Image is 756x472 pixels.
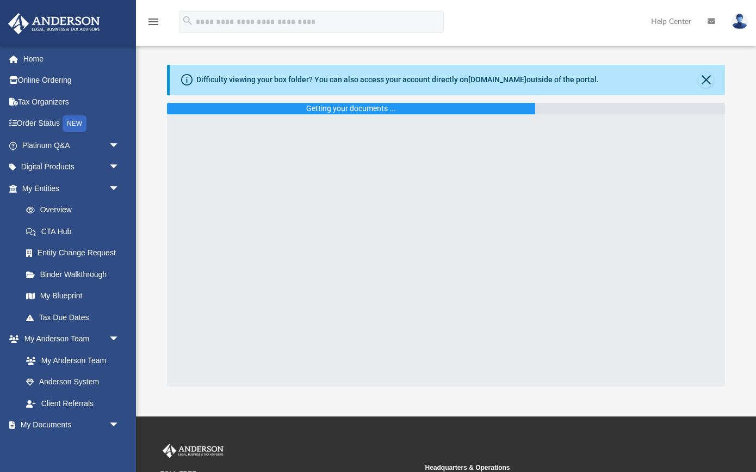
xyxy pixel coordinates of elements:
[109,156,131,179] span: arrow_drop_down
[109,134,131,157] span: arrow_drop_down
[15,199,136,221] a: Overview
[698,72,714,88] button: Close
[8,113,136,135] a: Order StatusNEW
[15,220,136,242] a: CTA Hub
[732,14,748,29] img: User Pic
[306,103,396,114] div: Getting your documents ...
[8,48,136,70] a: Home
[15,371,131,393] a: Anderson System
[147,21,160,28] a: menu
[8,328,131,350] a: My Anderson Teamarrow_drop_down
[63,115,86,132] div: NEW
[15,285,131,307] a: My Blueprint
[182,15,194,27] i: search
[109,328,131,351] span: arrow_drop_down
[8,134,136,156] a: Platinum Q&Aarrow_drop_down
[8,414,131,436] a: My Documentsarrow_drop_down
[5,13,103,34] img: Anderson Advisors Platinum Portal
[468,75,526,84] a: [DOMAIN_NAME]
[15,393,131,414] a: Client Referrals
[8,91,136,113] a: Tax Organizers
[109,414,131,437] span: arrow_drop_down
[8,70,136,91] a: Online Ordering
[15,263,136,285] a: Binder Walkthrough
[15,307,136,328] a: Tax Due Dates
[160,444,226,458] img: Anderson Advisors Platinum Portal
[8,177,136,199] a: My Entitiesarrow_drop_down
[15,350,125,371] a: My Anderson Team
[15,242,136,264] a: Entity Change Request
[196,74,599,85] div: Difficulty viewing your box folder? You can also access your account directly on outside of the p...
[8,156,136,178] a: Digital Productsarrow_drop_down
[109,177,131,200] span: arrow_drop_down
[147,15,160,28] i: menu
